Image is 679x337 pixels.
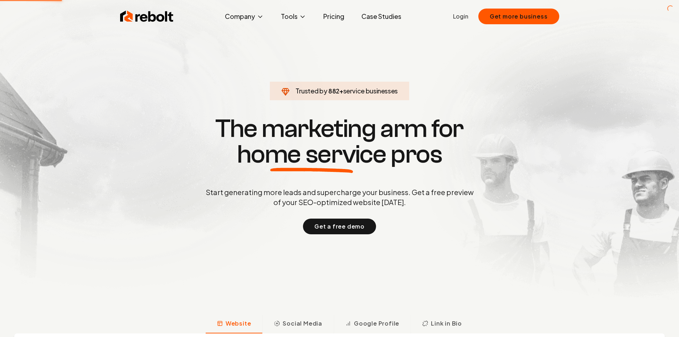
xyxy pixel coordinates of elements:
span: home service [237,142,386,167]
span: Link in Bio [431,319,462,328]
h1: The marketing arm for pros [169,116,511,167]
span: Social Media [283,319,322,328]
button: Website [206,315,263,333]
a: Case Studies [356,9,407,24]
button: Link in Bio [411,315,473,333]
span: 882 [328,86,339,96]
button: Company [219,9,269,24]
img: Rebolt Logo [120,9,174,24]
button: Social Media [262,315,334,333]
button: Tools [275,9,312,24]
p: Start generating more leads and supercharge your business. Get a free preview of your SEO-optimiz... [204,187,475,207]
span: Google Profile [354,319,399,328]
span: Website [226,319,251,328]
span: Trusted by [295,87,327,95]
button: Get more business [478,9,559,24]
span: + [339,87,343,95]
button: Google Profile [334,315,411,333]
button: Get a free demo [303,219,376,234]
a: Login [453,12,468,21]
span: service businesses [343,87,398,95]
a: Pricing [318,9,350,24]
